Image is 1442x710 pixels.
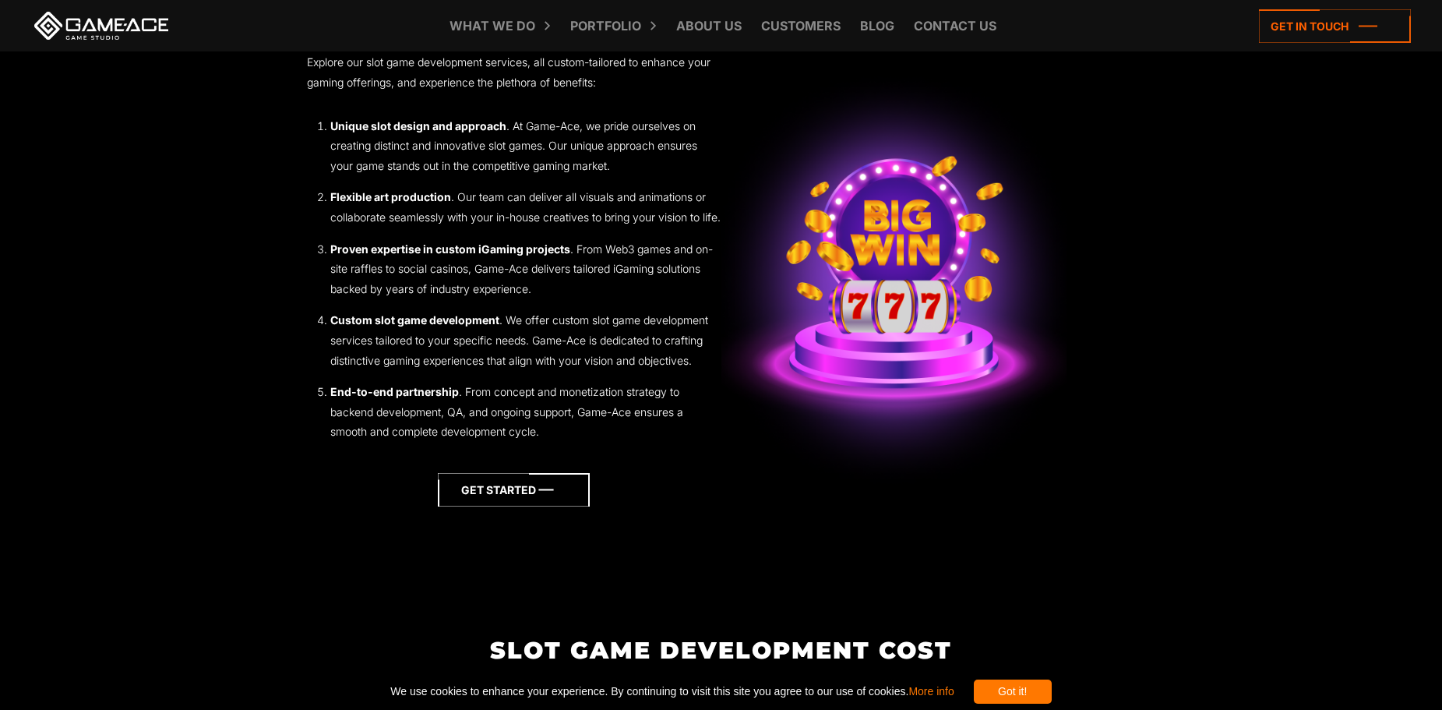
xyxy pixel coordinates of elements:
[330,187,721,227] li: . Our team can deliver all visuals and animations or collaborate seamlessly with your in-house cr...
[974,680,1052,704] div: Got it!
[721,59,1067,500] img: Benefits bg block
[307,52,721,92] p: Explore our slot game development services, all custom-tailored to enhance your gaming offerings,...
[330,242,570,256] strong: Proven expertise in custom iGaming projects
[438,473,590,507] a: Get started
[908,685,954,698] a: More info
[390,680,954,704] span: We use cookies to enhance your experience. By continuing to visit this site you agree to our use ...
[330,310,721,370] li: . We offer custom slot game development services tailored to your specific needs. Game-Ace is ded...
[330,116,721,176] li: . At Game-Ace, we pride ourselves on creating distinct and innovative slot games. Our unique appr...
[330,382,721,442] li: . From concept and monetization strategy to backend development, QA, and ongoing support, Game-Ac...
[330,385,459,398] strong: End-to-end partnership
[330,119,506,132] strong: Unique slot design and approach
[330,313,499,327] strong: Custom slot game development
[330,239,721,299] li: . From Web3 games and on-site raffles to social casinos, Game-Ace delivers tailored iGaming solut...
[306,638,1136,663] h2: Slot Game Development Cost
[1259,9,1411,43] a: Get in touch
[330,190,451,203] strong: Flexible art production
